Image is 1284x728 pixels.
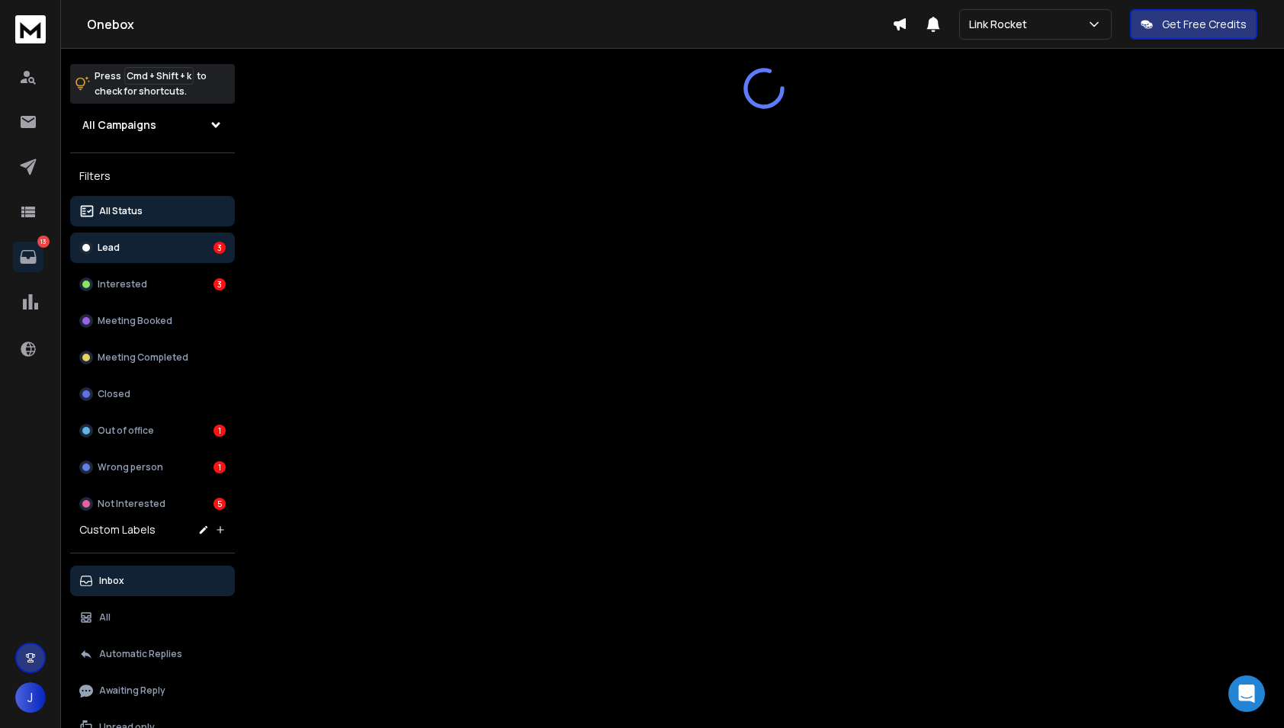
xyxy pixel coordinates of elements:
[213,461,226,473] div: 1
[98,461,163,473] p: Wrong person
[98,498,165,510] p: Not Interested
[87,15,892,34] h1: Onebox
[213,425,226,437] div: 1
[70,675,235,706] button: Awaiting Reply
[213,242,226,254] div: 3
[15,682,46,713] button: J
[79,522,156,537] h3: Custom Labels
[70,342,235,373] button: Meeting Completed
[70,379,235,409] button: Closed
[213,498,226,510] div: 5
[70,602,235,633] button: All
[98,278,147,290] p: Interested
[99,575,124,587] p: Inbox
[98,425,154,437] p: Out of office
[213,278,226,290] div: 3
[15,15,46,43] img: logo
[1162,17,1247,32] p: Get Free Credits
[99,611,111,624] p: All
[70,269,235,300] button: Interested3
[37,236,50,248] p: 13
[70,415,235,446] button: Out of office1
[70,306,235,336] button: Meeting Booked
[99,205,143,217] p: All Status
[98,315,172,327] p: Meeting Booked
[13,242,43,272] a: 13
[99,685,165,697] p: Awaiting Reply
[70,110,235,140] button: All Campaigns
[82,117,156,133] h1: All Campaigns
[99,648,182,660] p: Automatic Replies
[70,165,235,187] h3: Filters
[969,17,1033,32] p: Link Rocket
[124,67,194,85] span: Cmd + Shift + k
[98,388,130,400] p: Closed
[70,566,235,596] button: Inbox
[1130,9,1257,40] button: Get Free Credits
[95,69,207,99] p: Press to check for shortcuts.
[70,452,235,483] button: Wrong person1
[70,196,235,226] button: All Status
[70,489,235,519] button: Not Interested5
[98,242,120,254] p: Lead
[98,351,188,364] p: Meeting Completed
[70,639,235,669] button: Automatic Replies
[70,233,235,263] button: Lead3
[1228,675,1265,712] div: Open Intercom Messenger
